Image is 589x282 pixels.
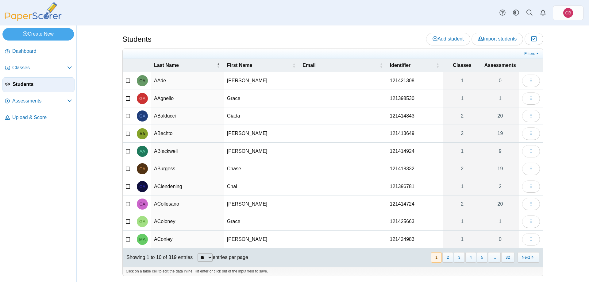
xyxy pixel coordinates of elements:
a: 1 [443,90,481,107]
button: 3 [454,252,464,262]
span: Classes [12,64,67,71]
label: entries per page [213,255,248,260]
span: Chase ABurgess [139,167,145,171]
span: Dashboard [12,48,72,55]
td: ABurgess [151,160,224,178]
span: Christina AAde [139,79,145,83]
a: 1 [443,231,481,248]
a: PaperScorer [2,17,64,22]
td: 121418332 [387,160,443,178]
div: Click on a table cell to edit the data inline. Hit enter or click out of the input field to save. [123,267,543,276]
td: 121398530 [387,90,443,107]
span: Assessments [12,98,67,104]
td: [PERSON_NAME] [224,72,300,90]
button: Next [518,252,539,262]
td: 121413649 [387,125,443,142]
span: Grace AColoney [139,219,145,224]
span: Import students [478,36,517,41]
td: ABlackwell [151,143,224,160]
span: Classes [453,63,472,68]
span: Identifier : Activate to sort [436,59,439,72]
button: 1 [431,252,442,262]
td: 121414843 [387,107,443,125]
a: 20 [481,107,519,125]
span: Grace AAgnello [139,96,145,101]
a: Alerts [536,6,550,20]
a: 2 [481,178,519,195]
a: Upload & Score [2,110,75,125]
a: Assessments [2,94,75,109]
span: First Name : Activate to sort [292,59,296,72]
a: 1 [443,178,481,195]
span: First Name [227,63,252,68]
a: Classes [2,61,75,75]
td: 121424983 [387,231,443,248]
td: 121421308 [387,72,443,90]
span: Canisius Biology [565,11,571,15]
a: Canisius Biology [553,6,583,20]
td: Chai [224,178,300,195]
a: 1 [481,213,519,230]
a: Add student [426,33,470,45]
span: Caroline ACollesano [139,202,145,206]
button: 4 [465,252,476,262]
a: Create New [2,28,74,40]
td: [PERSON_NAME] [224,125,300,142]
td: 121414724 [387,195,443,213]
td: ABalducci [151,107,224,125]
nav: pagination [430,252,539,262]
a: 2 [443,125,481,142]
a: 1 [443,213,481,230]
a: 0 [481,72,519,89]
a: 20 [481,195,519,213]
span: Add student [433,36,464,41]
a: 2 [443,160,481,177]
a: 9 [481,143,519,160]
a: Students [2,77,75,92]
td: AColoney [151,213,224,230]
span: … [488,252,501,262]
img: PaperScorer [2,2,64,21]
span: Email : Activate to sort [379,59,383,72]
span: Ashton ABechtol [140,132,145,136]
a: 2 [443,195,481,213]
td: AConley [151,231,224,248]
td: AAgnello [151,90,224,107]
div: Showing 1 to 10 of 319 entries [123,248,193,267]
span: Chai AClendening [139,184,145,189]
td: Chase [224,160,300,178]
span: Last Name [154,63,179,68]
span: Alex ABlackwell [140,149,145,153]
span: Canisius Biology [563,8,573,18]
a: 1 [443,143,481,160]
span: Last Name : Activate to invert sorting [217,59,220,72]
a: 0 [481,231,519,248]
td: AAde [151,72,224,90]
td: [PERSON_NAME] [224,143,300,160]
a: Import students [472,33,523,45]
td: ABechtol [151,125,224,142]
span: Assessments [484,63,516,68]
span: Mick AConley [139,237,146,241]
td: 121425663 [387,213,443,230]
td: AClendening [151,178,224,195]
a: Filters [523,51,541,57]
td: [PERSON_NAME] [224,195,300,213]
a: 19 [481,125,519,142]
td: Grace [224,213,300,230]
span: Students [13,81,72,88]
td: ACollesano [151,195,224,213]
button: 32 [501,252,514,262]
td: 121414924 [387,143,443,160]
button: 5 [477,252,487,262]
a: 2 [443,107,481,125]
span: Email [302,63,316,68]
td: [PERSON_NAME] [224,231,300,248]
span: Upload & Score [12,114,72,121]
td: Grace [224,90,300,107]
span: Identifier [390,63,411,68]
h1: Students [122,34,152,44]
a: 19 [481,160,519,177]
a: 1 [481,90,519,107]
button: 2 [442,252,453,262]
